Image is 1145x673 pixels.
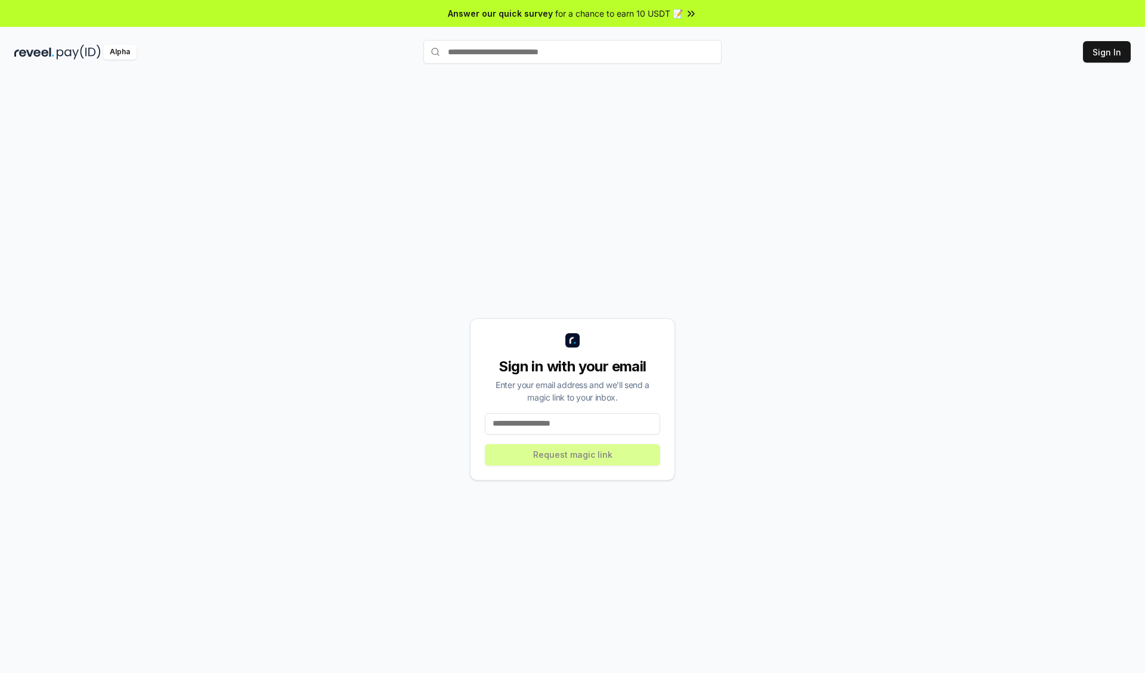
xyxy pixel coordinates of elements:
div: Alpha [103,45,137,60]
div: Enter your email address and we’ll send a magic link to your inbox. [485,379,660,404]
img: pay_id [57,45,101,60]
div: Sign in with your email [485,357,660,376]
button: Sign In [1083,41,1131,63]
img: logo_small [565,333,580,348]
span: Answer our quick survey [448,7,553,20]
span: for a chance to earn 10 USDT 📝 [555,7,683,20]
img: reveel_dark [14,45,54,60]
